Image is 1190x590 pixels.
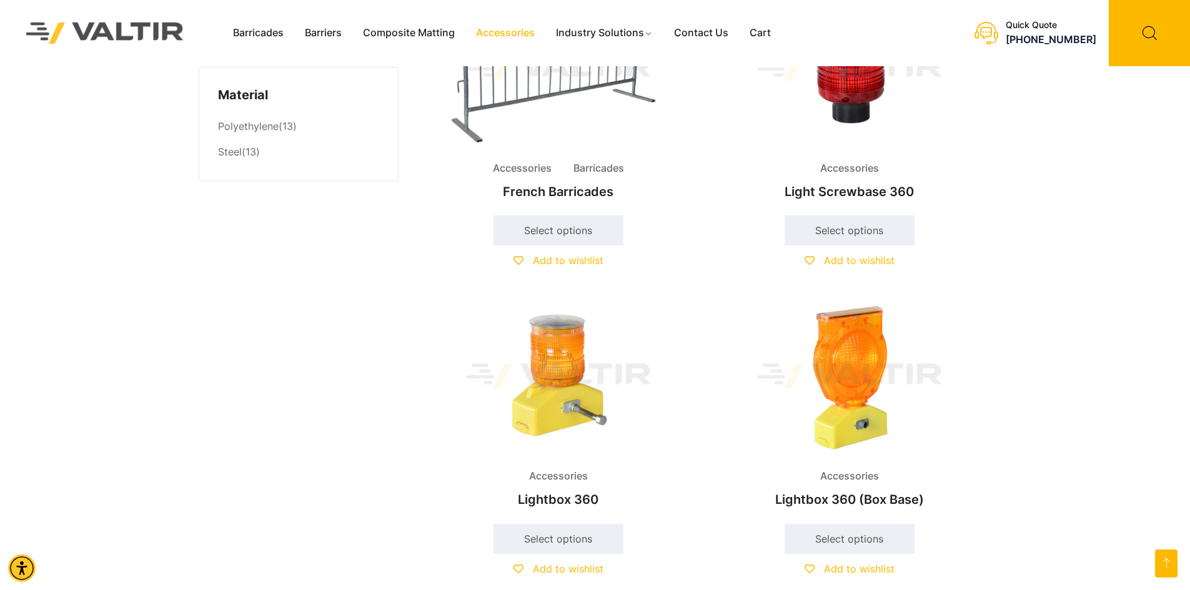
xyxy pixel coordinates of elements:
[805,563,895,575] a: Add to wishlist
[513,563,603,575] a: Add to wishlist
[715,486,984,513] h2: Lightbox 360 (Box Base)
[785,215,915,245] a: Select options for “Light Screwbase 360”
[424,295,693,513] a: AccessoriesLightbox 360
[785,524,915,554] a: Select options for “Lightbox 360 (Box Base)”
[811,467,888,486] span: Accessories
[533,563,603,575] span: Add to wishlist
[424,295,693,457] img: Accessories
[493,215,623,245] a: Select options for “French Barricades”
[294,24,352,42] a: Barriers
[218,145,242,158] a: Steel
[352,24,465,42] a: Composite Matting
[8,554,36,582] div: Accessibility Menu
[424,486,693,513] h2: Lightbox 360
[545,24,663,42] a: Industry Solutions
[1006,34,1096,46] a: call (888) 496-3625
[739,24,781,42] a: Cart
[824,254,895,267] span: Add to wishlist
[1006,20,1096,31] div: Quick Quote
[805,254,895,267] a: Add to wishlist
[222,24,294,42] a: Barricades
[513,254,603,267] a: Add to wishlist
[715,178,984,205] h2: Light Screwbase 360
[520,467,597,486] span: Accessories
[424,178,693,205] h2: French Barricades
[1155,549,1178,578] a: Open this option
[218,120,279,132] a: Polyethylene
[483,159,561,178] span: Accessories
[811,159,888,178] span: Accessories
[9,6,201,60] img: Valtir Rentals
[715,295,984,457] img: Accessories
[533,254,603,267] span: Add to wishlist
[218,86,379,105] h4: Material
[663,24,739,42] a: Contact Us
[564,159,633,178] span: Barricades
[493,524,623,554] a: Select options for “Lightbox 360”
[715,295,984,513] a: AccessoriesLightbox 360 (Box Base)
[824,563,895,575] span: Add to wishlist
[218,114,379,140] li: (13)
[218,140,379,162] li: (13)
[465,24,545,42] a: Accessories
